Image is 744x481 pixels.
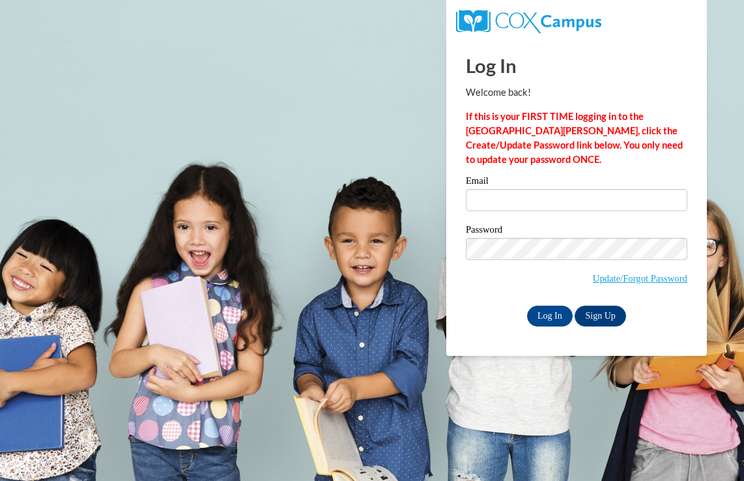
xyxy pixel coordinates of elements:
[466,85,687,100] p: Welcome back!
[466,176,687,189] label: Email
[456,10,601,33] img: COX Campus
[527,306,573,327] input: Log In
[593,273,687,284] a: Update/Forgot Password
[466,111,683,165] strong: If this is your FIRST TIME logging in to the [GEOGRAPHIC_DATA][PERSON_NAME], click the Create/Upd...
[466,52,687,79] h1: Log In
[456,15,601,26] a: COX Campus
[575,306,625,327] a: Sign Up
[466,225,687,238] label: Password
